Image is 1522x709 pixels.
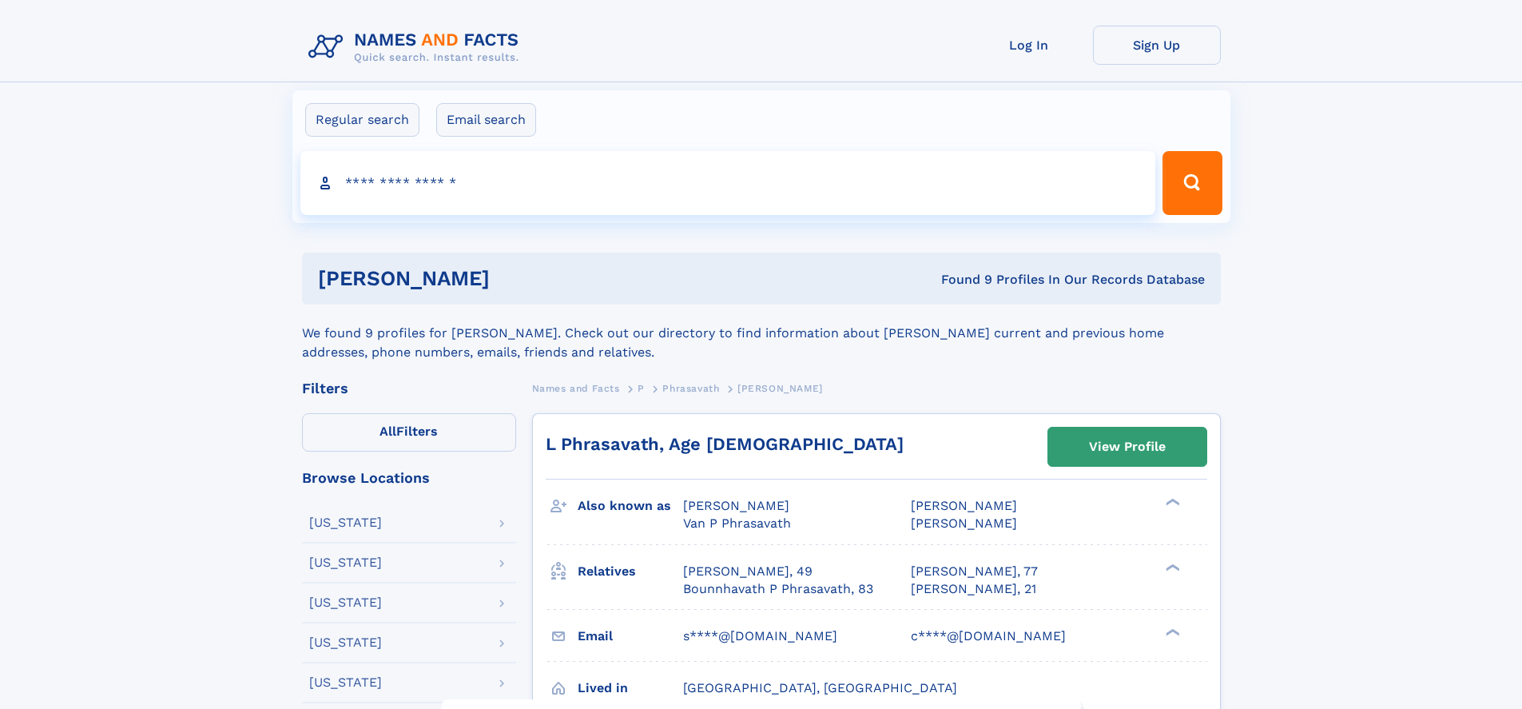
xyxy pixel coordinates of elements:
[662,383,719,394] span: Phrasavath
[546,434,904,454] a: L Phrasavath, Age [DEMOGRAPHIC_DATA]
[683,680,957,695] span: [GEOGRAPHIC_DATA], [GEOGRAPHIC_DATA]
[302,305,1221,362] div: We found 9 profiles for [PERSON_NAME]. Check out our directory to find information about [PERSON_...
[965,26,1093,65] a: Log In
[318,269,716,289] h1: [PERSON_NAME]
[302,471,516,485] div: Browse Locations
[662,378,719,398] a: Phrasavath
[638,383,645,394] span: P
[309,516,382,529] div: [US_STATE]
[578,492,683,520] h3: Also known as
[1162,497,1181,508] div: ❯
[1162,627,1181,637] div: ❯
[380,424,396,439] span: All
[436,103,536,137] label: Email search
[302,26,532,69] img: Logo Names and Facts
[638,378,645,398] a: P
[715,271,1205,289] div: Found 9 Profiles In Our Records Database
[1048,428,1206,466] a: View Profile
[302,381,516,396] div: Filters
[300,151,1156,215] input: search input
[305,103,419,137] label: Regular search
[683,580,873,598] a: Bounnhavath P Phrasavath, 83
[683,498,789,513] span: [PERSON_NAME]
[683,516,791,531] span: Van P Phrasavath
[532,378,620,398] a: Names and Facts
[1089,428,1166,465] div: View Profile
[1093,26,1221,65] a: Sign Up
[911,516,1017,531] span: [PERSON_NAME]
[302,413,516,452] label: Filters
[911,580,1036,598] a: [PERSON_NAME], 21
[309,676,382,689] div: [US_STATE]
[1162,151,1222,215] button: Search Button
[683,563,813,580] a: [PERSON_NAME], 49
[309,596,382,609] div: [US_STATE]
[911,498,1017,513] span: [PERSON_NAME]
[737,383,823,394] span: [PERSON_NAME]
[309,636,382,649] div: [US_STATE]
[1162,562,1181,572] div: ❯
[309,556,382,569] div: [US_STATE]
[911,563,1038,580] a: [PERSON_NAME], 77
[578,623,683,650] h3: Email
[578,675,683,702] h3: Lived in
[578,558,683,585] h3: Relatives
